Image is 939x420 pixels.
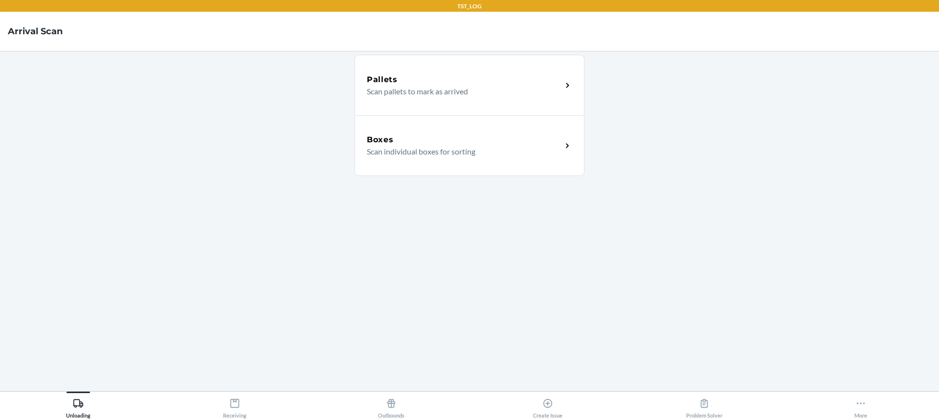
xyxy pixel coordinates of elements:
p: Scan pallets to mark as arrived [367,86,554,97]
a: PalletsScan pallets to mark as arrived [355,55,584,115]
div: More [854,394,867,419]
a: BoxesScan individual boxes for sorting [355,115,584,176]
h5: Pallets [367,74,398,86]
button: Problem Solver [626,392,782,419]
div: Unloading [66,394,90,419]
div: Receiving [223,394,246,419]
h4: Arrival Scan [8,25,63,38]
p: Scan individual boxes for sorting [367,146,554,157]
div: Problem Solver [686,394,722,419]
button: Outbounds [313,392,469,419]
div: Outbounds [378,394,404,419]
h5: Boxes [367,134,394,146]
button: Receiving [156,392,313,419]
button: More [782,392,939,419]
button: Create Issue [469,392,626,419]
div: Create Issue [533,394,562,419]
p: TST_LOG [457,2,482,11]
